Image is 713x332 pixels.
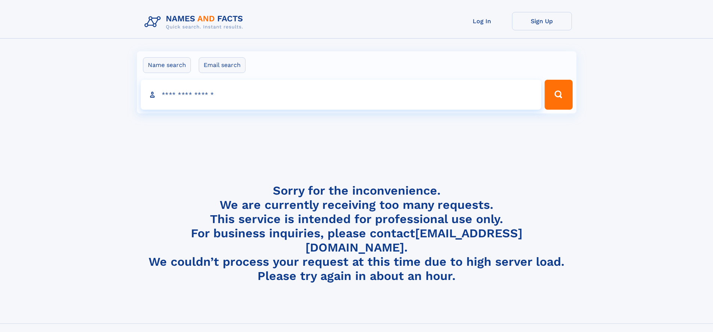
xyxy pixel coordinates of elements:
[141,12,249,32] img: Logo Names and Facts
[143,57,191,73] label: Name search
[141,80,542,110] input: search input
[512,12,572,30] a: Sign Up
[141,183,572,283] h4: Sorry for the inconvenience. We are currently receiving too many requests. This service is intend...
[545,80,572,110] button: Search Button
[452,12,512,30] a: Log In
[305,226,522,255] a: [EMAIL_ADDRESS][DOMAIN_NAME]
[199,57,246,73] label: Email search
